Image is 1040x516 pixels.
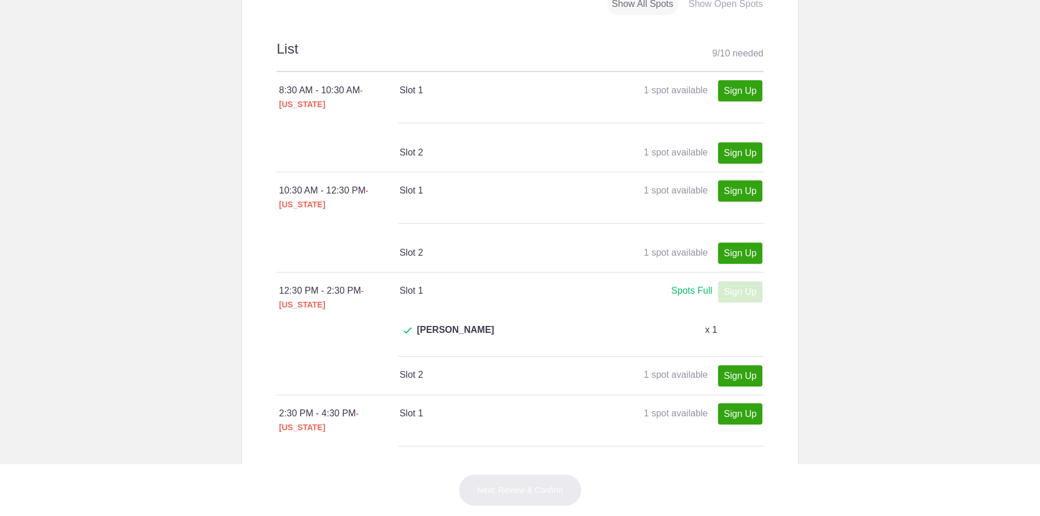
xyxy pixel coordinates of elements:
[279,84,399,111] div: 8:30 AM - 10:30 AM
[718,365,762,386] a: Sign Up
[403,327,412,334] img: Check dark green
[279,284,399,312] div: 12:30 PM - 2:30 PM
[644,408,708,418] span: 1 spot available
[644,185,708,195] span: 1 spot available
[718,403,762,424] a: Sign Up
[277,39,763,72] h2: List
[399,284,580,298] h4: Slot 1
[279,407,399,434] div: 2:30 PM - 4:30 PM
[718,80,762,101] a: Sign Up
[399,407,580,420] h4: Slot 1
[279,186,368,209] span: - [US_STATE]
[712,45,763,62] div: 9 10 needed
[717,48,720,58] span: /
[458,474,582,506] button: Next: Review & Confirm
[644,85,708,95] span: 1 spot available
[718,142,762,164] a: Sign Up
[644,147,708,157] span: 1 spot available
[399,146,580,160] h4: Slot 2
[399,84,580,97] h4: Slot 1
[399,368,580,382] h4: Slot 2
[279,184,399,211] div: 10:30 AM - 12:30 PM
[399,246,580,260] h4: Slot 2
[705,323,717,337] p: x 1
[399,184,580,198] h4: Slot 1
[417,323,494,351] span: [PERSON_NAME]
[718,180,762,202] a: Sign Up
[279,86,362,109] span: - [US_STATE]
[644,248,708,257] span: 1 spot available
[671,284,712,298] div: Spots Full
[644,370,708,380] span: 1 spot available
[718,242,762,264] a: Sign Up
[279,409,358,432] span: - [US_STATE]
